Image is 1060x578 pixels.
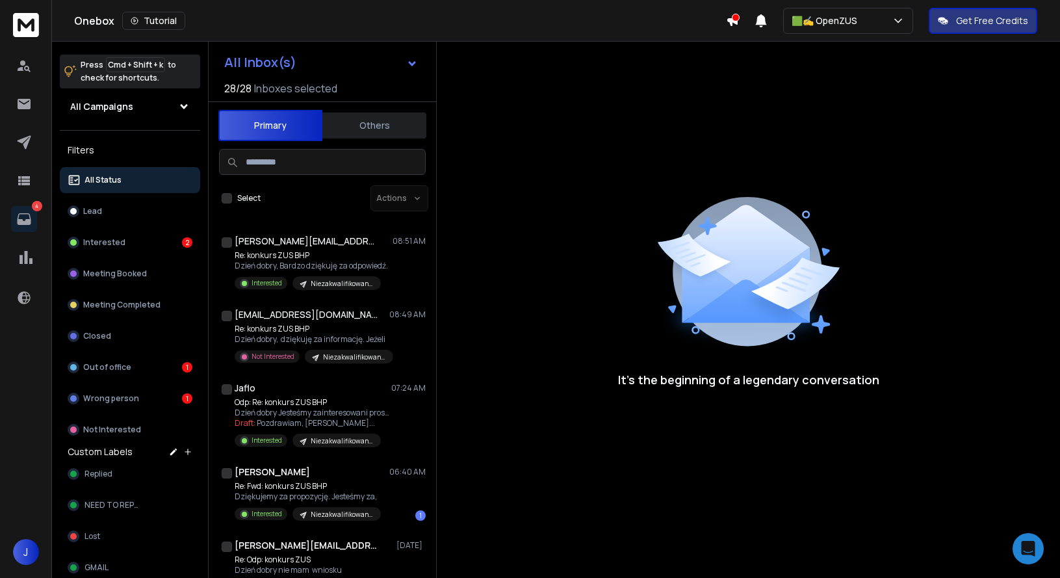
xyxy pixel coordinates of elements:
p: Dzień dobry Jesteśmy zainteresowani proszę [235,408,391,418]
h1: [PERSON_NAME][EMAIL_ADDRESS][DOMAIN_NAME] [235,539,378,552]
h1: Jaflo [235,382,255,395]
button: Wrong person1 [60,386,200,412]
button: Tutorial [122,12,185,30]
button: J [13,539,39,565]
p: 06:40 AM [389,467,426,477]
h1: All Campaigns [70,100,133,113]
button: Meeting Booked [60,261,200,287]
p: Interested [252,436,282,445]
p: Not Interested [252,352,294,361]
h1: [PERSON_NAME][EMAIL_ADDRESS][DOMAIN_NAME] [235,235,378,248]
span: Cmd + Shift + k [106,57,165,72]
p: Re: konkurs ZUS BHP [235,250,388,261]
div: 2 [182,237,192,248]
span: Replied [84,469,112,479]
div: Onebox [74,12,726,30]
button: Primary [218,110,322,141]
p: All Status [84,175,122,185]
p: Wrong person [83,393,139,404]
p: Niezakwalifikowani 2025 [323,352,385,362]
button: All Inbox(s) [214,49,428,75]
button: Not Interested [60,417,200,443]
p: Not Interested [83,425,141,435]
p: 07:24 AM [391,383,426,393]
p: Interested [252,509,282,519]
button: NEED TO REPLY [60,492,200,518]
button: Interested2 [60,230,200,256]
button: Out of office1 [60,354,200,380]
div: 1 [182,393,192,404]
p: 08:49 AM [389,309,426,320]
span: NEED TO REPLY [84,500,141,510]
p: Press to check for shortcuts. [81,59,176,85]
span: GMAIL [84,562,109,573]
h3: Filters [60,141,200,159]
p: Dzień dobry, dziękuję za informację. Jeżeli [235,334,391,345]
p: 4 [32,201,42,211]
p: Dziękujemy za propozycję. Jesteśmy za, [235,492,381,502]
a: 4 [11,206,37,232]
button: Meeting Completed [60,292,200,318]
span: 28 / 28 [224,81,252,96]
h1: [PERSON_NAME] [235,466,310,479]
p: Dzień dobry nie mam wniosku [235,565,391,575]
button: All Campaigns [60,94,200,120]
span: Draft: [235,417,255,428]
p: Niezakwalifikowani 2025 [311,436,373,446]
button: Lead [60,198,200,224]
p: Get Free Credits [956,14,1028,27]
button: All Status [60,167,200,193]
span: Lost [84,531,100,542]
p: 08:51 AM [393,236,426,246]
p: Dzień dobry, Bardzo dziękuję za odpowiedź. [235,261,388,271]
p: Re: Fwd: konkurs ZUS BHP [235,481,381,492]
p: Interested [252,278,282,288]
div: 1 [182,362,192,373]
div: Open Intercom Messenger [1013,533,1044,564]
p: Meeting Booked [83,269,147,279]
button: Closed [60,323,200,349]
p: Interested [83,237,125,248]
p: Lead [83,206,102,217]
h3: Custom Labels [68,445,133,458]
h1: [EMAIL_ADDRESS][DOMAIN_NAME] [235,308,378,321]
span: Pozdrawiam, [PERSON_NAME] ... [257,417,375,428]
button: Replied [60,461,200,487]
button: Others [322,111,426,140]
p: [DATE] [396,540,426,551]
p: Re: Odp: konkurs ZUS [235,555,391,565]
p: Re: konkurs ZUS BHP [235,324,391,334]
label: Select [237,193,261,204]
p: Niezakwalifikowani 2025 [311,510,373,519]
p: Out of office [83,362,131,373]
button: Lost [60,523,200,549]
div: 1 [415,510,426,521]
h1: All Inbox(s) [224,56,296,69]
p: It’s the beginning of a legendary conversation [618,371,879,389]
p: Closed [83,331,111,341]
h3: Inboxes selected [254,81,337,96]
button: Get Free Credits [929,8,1037,34]
p: Niezakwalifikowani 2025 [311,279,373,289]
p: 🟩✍️ OpenZUS [792,14,862,27]
p: Meeting Completed [83,300,161,310]
p: Odp: Re: konkurs ZUS BHP [235,397,391,408]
